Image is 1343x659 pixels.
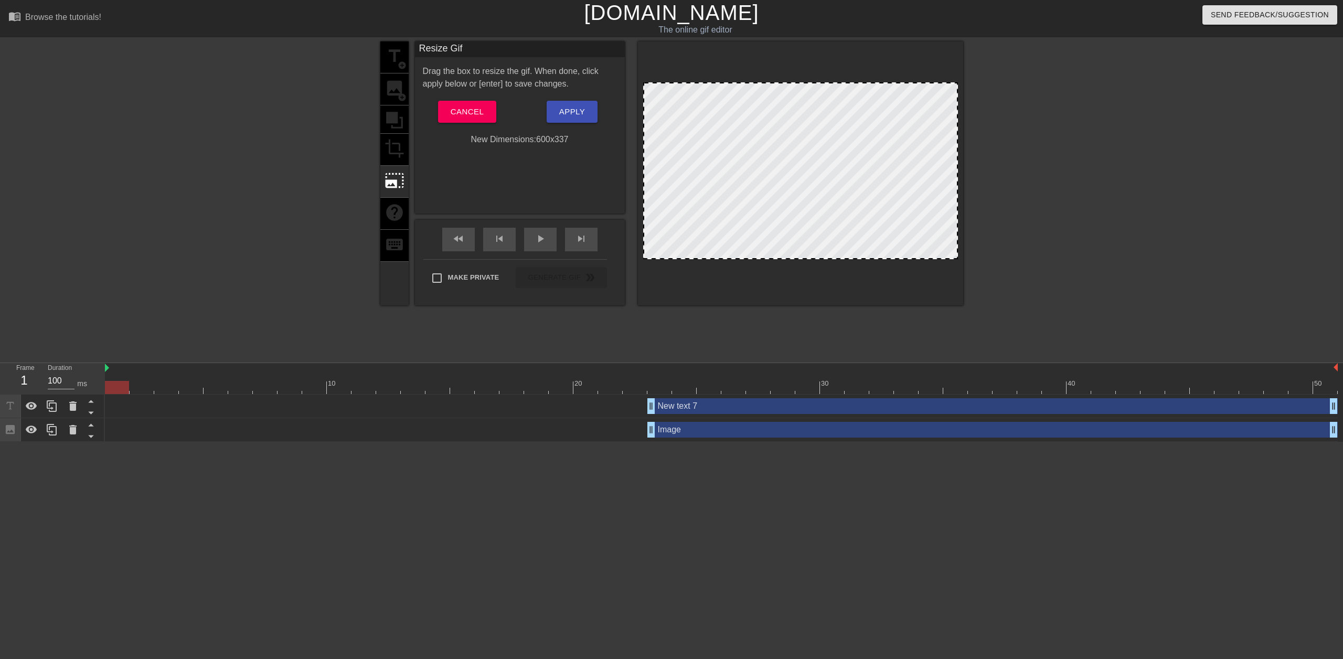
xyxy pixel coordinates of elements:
div: 10 [328,378,337,389]
span: drag_handle [646,424,656,435]
span: menu_book [8,10,21,23]
div: Drag the box to resize the gif. When done, click apply below or [enter] to save changes. [415,65,625,90]
a: Browse the tutorials! [8,10,101,26]
span: Cancel [451,105,484,119]
span: fast_rewind [452,232,465,245]
span: drag_handle [646,401,656,411]
span: play_arrow [534,232,547,245]
div: 50 [1314,378,1324,389]
span: Make Private [448,272,499,283]
a: [DOMAIN_NAME] [584,1,759,24]
div: New Dimensions: 600 x 337 [415,133,625,146]
img: bound-end.png [1334,363,1338,371]
label: Duration [48,365,72,371]
div: 1 [16,371,32,390]
span: skip_previous [493,232,506,245]
button: Send Feedback/Suggestion [1202,5,1337,25]
div: Browse the tutorials! [25,13,101,22]
span: Apply [559,105,585,119]
div: 20 [574,378,584,389]
div: 40 [1068,378,1077,389]
div: Frame [8,363,40,394]
div: ms [77,378,87,389]
div: Resize Gif [415,41,625,57]
div: 30 [821,378,830,389]
span: skip_next [575,232,588,245]
div: The online gif editor [453,24,937,36]
button: Cancel [438,101,496,123]
span: drag_handle [1328,424,1339,435]
span: photo_size_select_large [385,171,404,190]
span: Send Feedback/Suggestion [1211,8,1329,22]
button: Apply [547,101,598,123]
span: drag_handle [1328,401,1339,411]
